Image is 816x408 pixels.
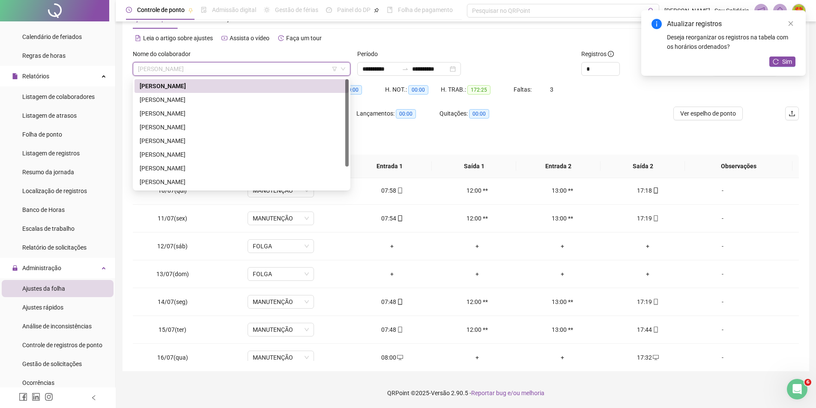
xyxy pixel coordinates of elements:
[356,109,439,119] div: Lançamentos:
[138,63,345,75] span: Antônio Carlos Bispo dos Santos
[253,268,309,280] span: FOLGA
[221,35,227,41] span: youtube
[356,186,428,195] div: 07:58
[396,354,403,360] span: desktop
[22,73,49,80] span: Relatórios
[140,122,344,132] div: [PERSON_NAME]
[22,169,74,176] span: Resumo da jornada
[697,186,748,195] div: -
[135,161,349,175] div: NEIVALDO DOS SANTOS SILVA
[22,52,66,59] span: Regras de horas
[22,33,82,40] span: Calendário de feriados
[253,184,309,197] span: MANUTENÇÃO
[158,215,187,222] span: 11/07(sex)
[402,66,409,72] span: swap-right
[527,241,598,251] div: +
[22,188,87,194] span: Localização de registros
[385,85,441,95] div: H. NOT.:
[22,131,62,138] span: Folha de ponto
[32,393,40,401] span: linkedin
[12,73,18,79] span: file
[332,66,337,71] span: filter
[442,269,513,279] div: +
[45,393,53,401] span: instagram
[356,297,428,307] div: 07:48
[788,21,794,27] span: close
[212,6,256,13] span: Admissão digital
[652,19,662,29] span: info-circle
[126,7,132,13] span: clock-circle
[143,35,213,42] span: Leia o artigo sobre ajustes
[516,155,601,178] th: Entrada 2
[612,325,684,334] div: 17:44
[467,85,490,95] span: 172:25
[398,6,453,13] span: Folha de pagamento
[673,107,743,120] button: Ver espelho de ponto
[697,297,748,307] div: -
[527,353,598,362] div: +
[612,297,684,307] div: 17:19
[356,353,428,362] div: 08:00
[648,8,655,14] span: search
[439,109,523,119] div: Quitações:
[341,66,346,71] span: down
[697,214,748,223] div: -
[608,51,614,57] span: info-circle
[158,298,188,305] span: 14/07(seg)
[652,354,659,360] span: desktop
[431,390,450,396] span: Versão
[135,148,349,161] div: MARIVAL BENEDITO DE OLIVEIRA NETO
[342,85,362,95] span: 00:00
[697,241,748,251] div: -
[757,7,765,15] span: notification
[612,353,684,362] div: 17:32
[514,86,533,93] span: Faltas:
[12,265,18,271] span: lock
[22,342,102,348] span: Controle de registros de ponto
[356,241,428,251] div: +
[356,214,428,223] div: 07:54
[201,7,207,13] span: file-done
[135,120,349,134] div: MARCELO DOS SANTOS SILVA
[387,7,393,13] span: book
[471,390,544,396] span: Reportar bug e/ou melhoria
[140,95,344,104] div: [PERSON_NAME]
[140,150,344,159] div: [PERSON_NAME]
[667,19,795,29] div: Atualizar registros
[22,304,63,311] span: Ajustes rápidos
[680,109,736,118] span: Ver espelho de ponto
[22,112,77,119] span: Listagem de atrasos
[140,164,344,173] div: [PERSON_NAME]
[135,134,349,148] div: MARIA CECILIA WAGNER
[773,59,779,65] span: reload
[408,85,428,95] span: 00:00
[22,323,92,330] span: Análise de inconsistências
[612,269,684,279] div: +
[442,241,513,251] div: +
[347,155,432,178] th: Entrada 1
[697,325,748,334] div: -
[804,379,811,386] span: 6
[135,79,349,93] div: Antônio Carlos Bispo dos Santos
[253,295,309,308] span: MANUTENÇÃO
[357,49,383,59] label: Período
[156,271,189,277] span: 13/07(dom)
[140,136,344,146] div: [PERSON_NAME]
[402,66,409,72] span: to
[356,269,428,279] div: +
[158,326,186,333] span: 15/07(ter)
[22,150,80,157] span: Listagem de registros
[19,393,27,401] span: facebook
[22,93,95,100] span: Listagem de colaboradores
[786,19,795,28] a: Close
[278,35,284,41] span: history
[652,327,659,333] span: mobile
[337,6,371,13] span: Painel do DP
[432,155,516,178] th: Saída 1
[396,299,403,305] span: mobile
[22,285,65,292] span: Ajustes da folha
[286,35,322,42] span: Faça um tour
[158,187,187,194] span: 10/07(qui)
[697,269,748,279] div: -
[140,109,344,118] div: [PERSON_NAME]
